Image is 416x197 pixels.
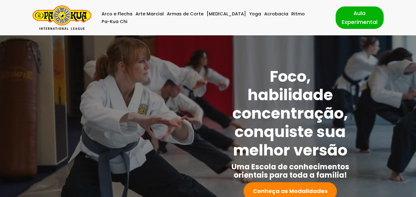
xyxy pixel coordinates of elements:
[102,18,127,26] a: Pa-Kua Chi
[249,10,261,18] a: Yoga
[291,10,305,18] a: Ritmo
[336,6,384,29] a: Aula Experimental
[100,10,326,26] div: Menu primário
[102,10,132,18] a: Arco e Flecha
[264,10,288,18] a: Acrobacia
[135,10,164,18] a: Arte Marcial
[253,187,328,195] strong: Conheça as Modalidades
[167,10,204,18] a: Armas de Corte
[232,162,349,180] strong: Uma Escola de conhecimentos orientais para toda a família!
[232,65,348,161] strong: Foco, habilidade concentração, conquiste sua melhor versão
[207,10,246,18] a: [MEDICAL_DATA]
[33,6,91,30] a: Pa-Kua Brasil Uma Escola de conhecimentos orientais para toda a família. Foco, habilidade concent...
